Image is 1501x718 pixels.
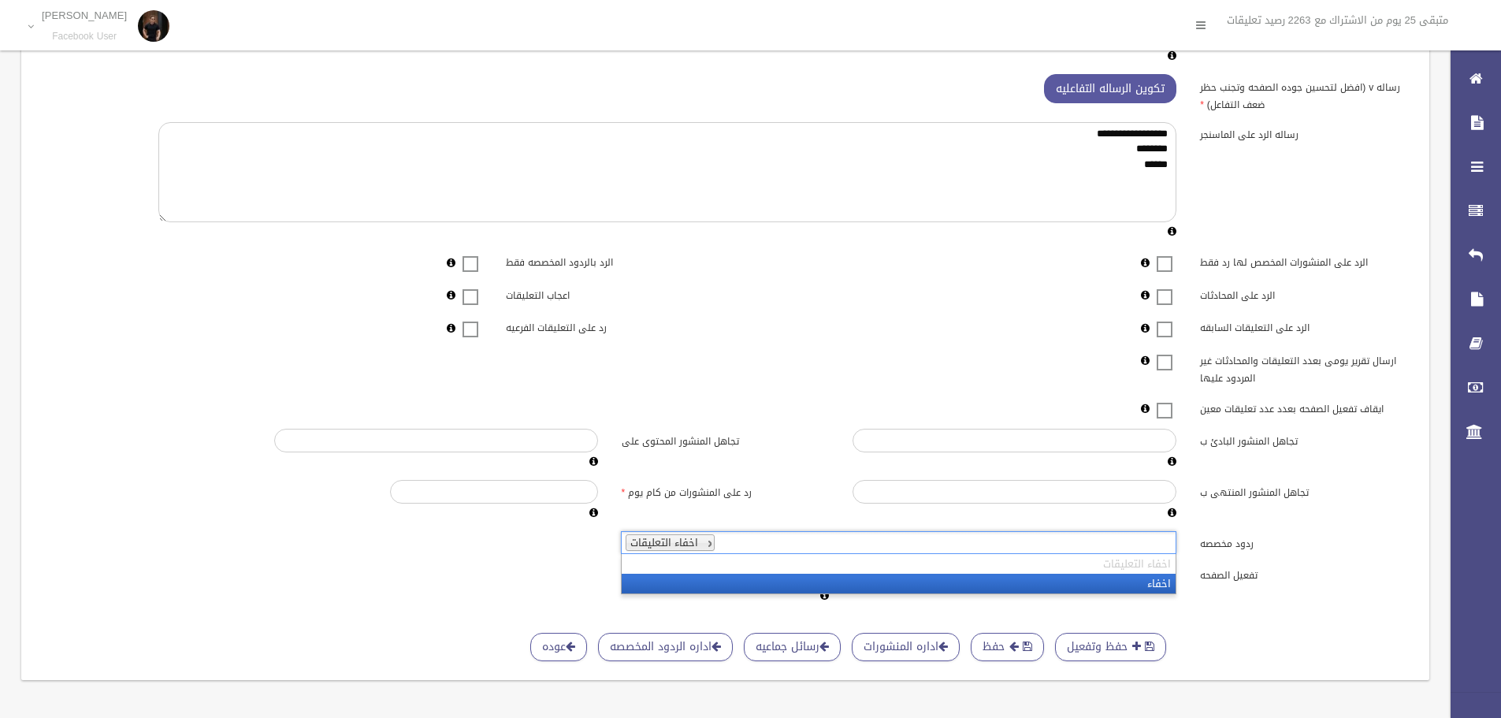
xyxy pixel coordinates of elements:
a: اداره الردود المخصصه [598,633,733,662]
a: اداره المنشورات [852,633,960,662]
li: اخفاء التعليقات [622,554,1176,574]
a: عوده [530,633,587,662]
label: تجاهل المنشور البادئ ب [1188,429,1420,451]
label: تجاهل المنشور المحتوى على [610,429,842,451]
li: اخفاء [622,574,1176,593]
label: الرد على التعليقات السابقه [1188,315,1420,337]
label: تفعيل الصفحه [1188,563,1420,585]
button: تكوين الرساله التفاعليه [1044,74,1176,103]
a: رسائل جماعيه [744,633,841,662]
label: ردود مخصصه [1188,531,1420,553]
label: تجاهل المنشور المنتهى ب [1188,480,1420,502]
label: الرد على المنشورات المخصص لها رد فقط [1188,250,1420,272]
label: رد على التعليقات الفرعيه [494,315,726,337]
label: ارسال تقرير يومى بعدد التعليقات والمحادثات غير المردود عليها [1188,348,1420,387]
button: حفظ [971,633,1044,662]
label: الرد بالردود المخصصه فقط [494,250,726,272]
label: رساله الرد على الماسنجر [1188,122,1420,144]
label: رساله v (افضل لتحسين جوده الصفحه وتجنب حظر ضعف التفاعل) [1188,74,1420,113]
label: الرد على المحادثات [1188,282,1420,304]
button: حفظ وتفعيل [1055,633,1166,662]
span: اخفاء التعليقات [630,533,698,552]
label: رد على المنشورات من كام يوم [610,480,842,502]
small: Facebook User [42,31,127,43]
label: اعجاب التعليقات [494,282,726,304]
p: [PERSON_NAME] [42,9,127,21]
label: ايقاف تفعيل الصفحه بعدد عدد تعليقات معين [1188,396,1420,418]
